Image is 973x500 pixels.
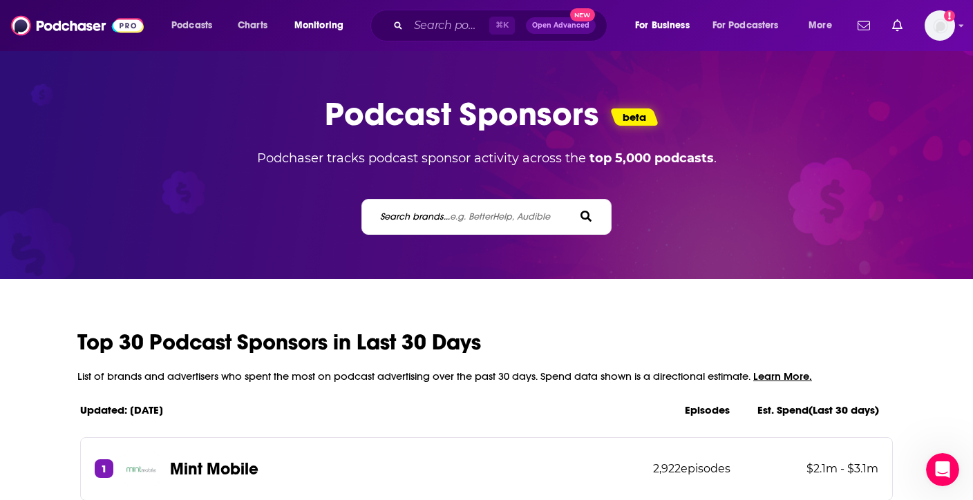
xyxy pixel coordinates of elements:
[925,10,955,41] span: Logged in as AllisonGren
[380,211,550,222] label: Search brands...
[685,403,730,416] p: Episodes
[384,10,621,41] div: Search podcasts, credits, & more...
[703,15,799,37] button: open menu
[757,403,879,416] p: Est. Spend
[925,10,955,41] img: User Profile
[852,14,876,37] a: Show notifications dropdown
[712,16,779,35] span: For Podcasters
[653,462,730,475] p: 2,922
[681,462,730,475] span: episodes
[450,211,550,222] span: e.g. BetterHelp, Audible
[532,22,589,29] span: Open Advanced
[799,15,849,37] button: open menu
[11,12,144,39] img: Podchaser - Follow, Share and Rate Podcasts
[635,16,690,35] span: For Business
[589,151,714,166] b: top 5,000 podcasts
[80,403,657,416] p: Updated: [DATE]
[489,17,515,35] span: ⌘ K
[294,16,343,35] span: Monitoring
[124,452,159,486] img: Mint Mobile logo
[235,151,739,166] p: Podchaser tracks podcast sponsor activity across the .
[570,8,595,21] span: New
[809,16,832,35] span: More
[408,15,489,37] input: Search podcasts, credits, & more...
[238,16,267,35] span: Charts
[753,369,812,383] span: Learn More.
[809,403,879,416] span: (Last 30 days)
[623,110,646,124] p: beta
[926,453,959,486] iframe: Intercom live chat
[758,462,878,475] p: $2.1m - $3.1m
[171,16,212,35] span: Podcasts
[77,329,896,356] h2: Top 30 Podcast Sponsors in Last 30 Days
[229,15,276,37] a: Charts
[944,10,955,21] svg: Add a profile image
[526,17,596,34] button: Open AdvancedNew
[625,15,707,37] button: open menu
[887,14,908,37] a: Show notifications dropdown
[101,462,107,475] p: 1
[162,15,230,37] button: open menu
[170,459,258,479] p: Mint Mobile
[285,15,361,37] button: open menu
[325,94,599,134] p: Podcast Sponsors
[77,369,896,383] p: List of brands and advertisers who spent the most on podcast advertising over the past 30 days. S...
[925,10,955,41] button: Show profile menu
